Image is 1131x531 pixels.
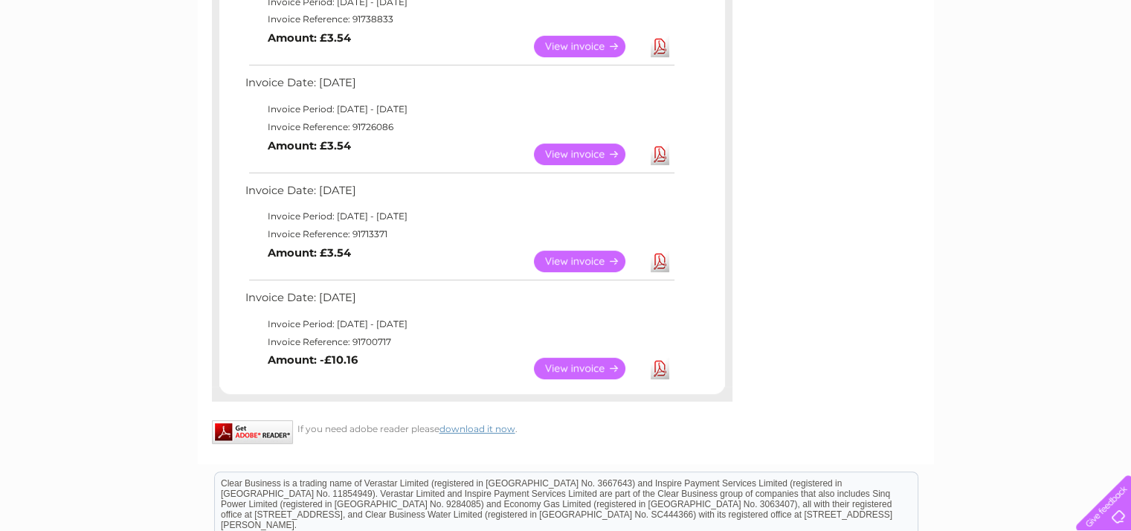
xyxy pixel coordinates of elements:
a: Contact [1032,63,1069,74]
a: View [534,144,643,165]
td: Invoice Reference: 91726086 [242,118,677,136]
td: Invoice Date: [DATE] [242,181,677,208]
b: Amount: £3.54 [268,31,351,45]
a: Log out [1082,63,1117,74]
b: Amount: £3.54 [268,246,351,260]
td: Invoice Date: [DATE] [242,73,677,100]
td: Invoice Reference: 91700717 [242,333,677,351]
a: View [534,358,643,379]
a: Download [651,36,669,57]
a: Download [651,358,669,379]
a: Download [651,251,669,272]
a: download it now [439,423,515,434]
a: 0333 014 3131 [851,7,953,26]
td: Invoice Period: [DATE] - [DATE] [242,315,677,333]
td: Invoice Period: [DATE] - [DATE] [242,207,677,225]
b: Amount: -£10.16 [268,353,358,367]
img: logo.png [39,39,115,84]
a: Water [869,63,898,74]
td: Invoice Reference: 91713371 [242,225,677,243]
td: Invoice Reference: 91738833 [242,10,677,28]
a: Download [651,144,669,165]
div: Clear Business is a trading name of Verastar Limited (registered in [GEOGRAPHIC_DATA] No. 3667643... [215,8,918,72]
td: Invoice Period: [DATE] - [DATE] [242,100,677,118]
a: Telecoms [948,63,993,74]
a: Energy [906,63,939,74]
a: View [534,251,643,272]
b: Amount: £3.54 [268,139,351,152]
div: If you need adobe reader please . [212,420,732,434]
td: Invoice Date: [DATE] [242,288,677,315]
a: Blog [1002,63,1023,74]
a: View [534,36,643,57]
